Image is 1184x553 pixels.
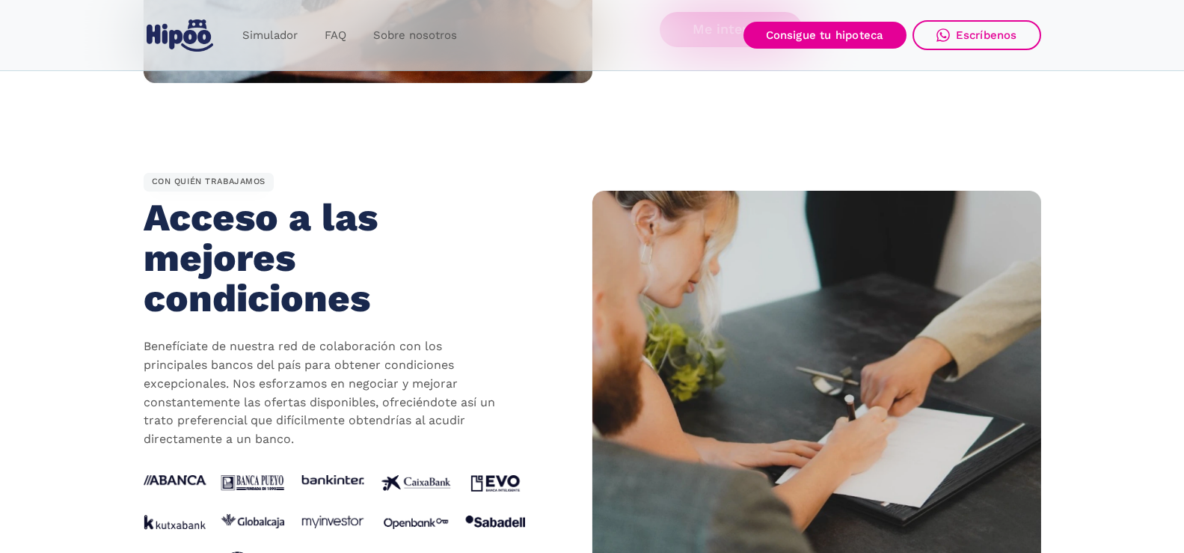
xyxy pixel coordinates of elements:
a: Sobre nosotros [360,21,470,50]
p: Benefíciate de nuestra red de colaboración con los principales bancos del país para obtener condi... [144,337,503,449]
h2: Acceso a las mejores condiciones [144,198,488,318]
div: Escríbenos [956,28,1017,42]
a: Simulador [229,21,311,50]
a: home [144,13,217,58]
a: Consigue tu hipoteca [743,22,907,49]
a: FAQ [311,21,360,50]
a: Escríbenos [912,20,1041,50]
div: CON QUIÉN TRABAJAMOS [144,173,274,192]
